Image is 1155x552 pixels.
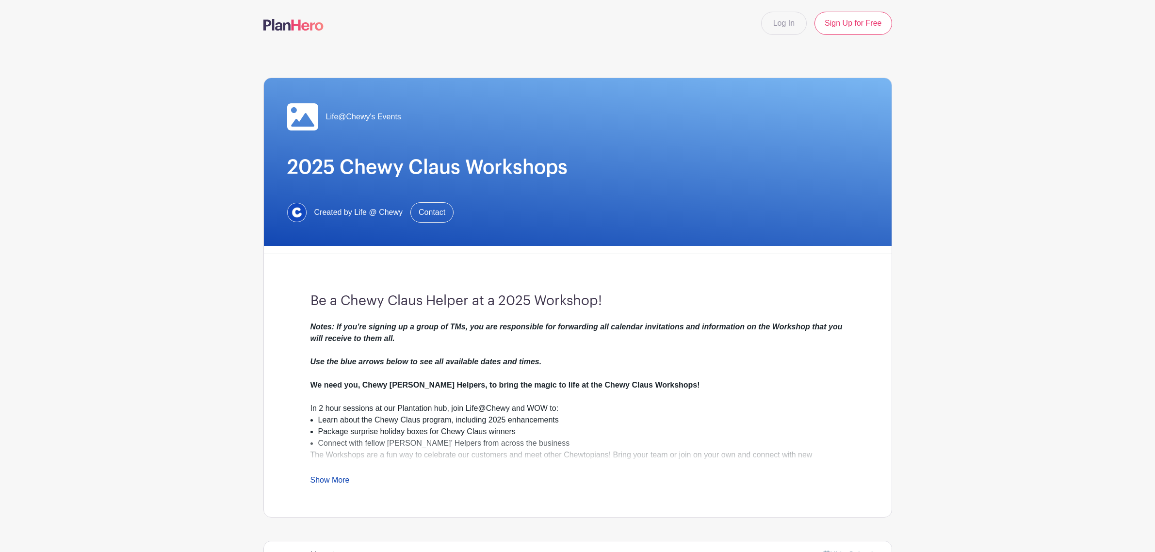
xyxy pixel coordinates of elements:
span: Life@Chewy's Events [326,111,401,123]
li: Package surprise holiday boxes for Chewy Claus winners [318,426,845,438]
a: Contact [410,202,454,223]
span: Created by Life @ Chewy [314,207,403,218]
strong: We need you, Chewy [PERSON_NAME] Helpers, to bring the magic to life at the Chewy Claus Workshops! [310,381,700,389]
div: The Workshops are a fun way to celebrate our customers and meet other Chewtopians! Bring your tea... [310,449,845,531]
a: Show More [310,476,350,488]
h1: 2025 Chewy Claus Workshops [287,156,868,179]
a: Sign Up for Free [814,12,892,35]
li: Connect with fellow [PERSON_NAME]’ Helpers from across the business [318,438,845,449]
em: Notes: If you're signing up a group of TMs, you are responsible for forwarding all calendar invit... [310,323,843,366]
img: logo-507f7623f17ff9eddc593b1ce0a138ce2505c220e1c5a4e2b4648c50719b7d32.svg [263,19,324,31]
li: Learn about the Chewy Claus program, including 2025 enhancements [318,414,845,426]
div: In 2 hour sessions at our Plantation hub, join Life@Chewy and WOW to: [310,403,845,414]
h3: Be a Chewy Claus Helper at a 2025 Workshop! [310,293,845,309]
img: 1629734264472.jfif [287,203,307,222]
a: Log In [761,12,807,35]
